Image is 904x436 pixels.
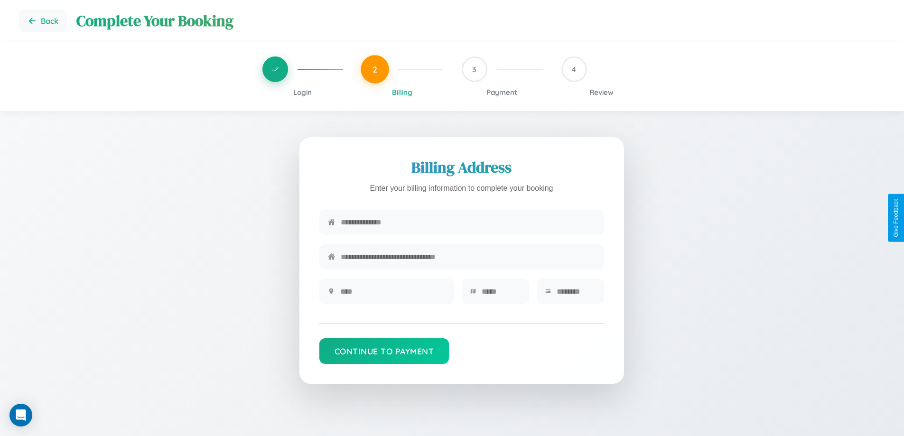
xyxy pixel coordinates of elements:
div: Open Intercom Messenger [9,404,32,427]
button: Go back [19,9,67,32]
span: Payment [486,88,517,97]
span: Login [293,88,312,97]
h2: Billing Address [319,157,604,178]
h1: Complete Your Booking [76,10,885,31]
div: Give Feedback [893,199,899,237]
span: 2 [373,64,377,74]
span: Billing [392,88,412,97]
p: Enter your billing information to complete your booking [319,182,604,195]
span: 3 [472,65,476,74]
span: Review [589,88,614,97]
span: 4 [572,65,576,74]
button: Continue to Payment [319,338,449,364]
